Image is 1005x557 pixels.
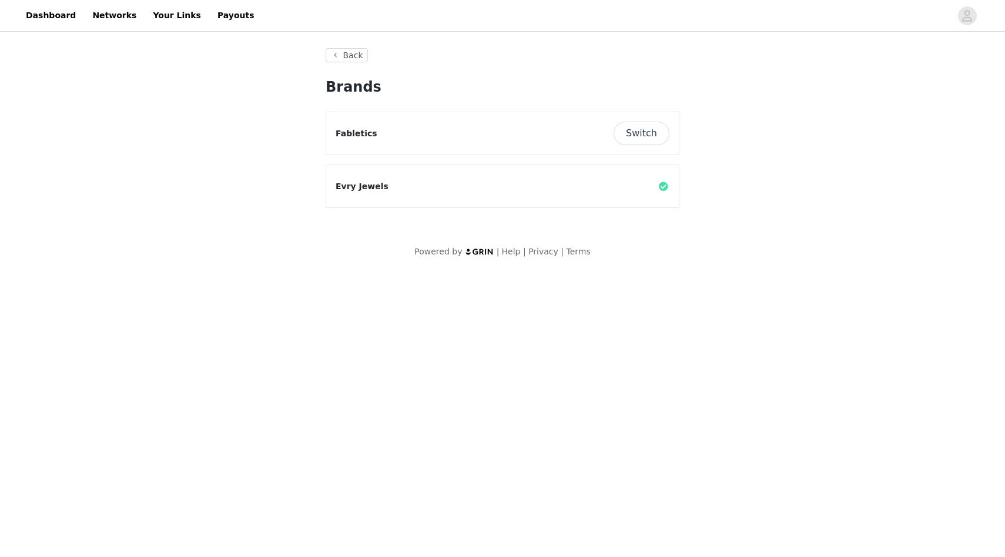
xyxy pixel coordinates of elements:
button: Switch [614,122,669,145]
a: Terms [566,247,590,256]
div: avatar [962,6,973,25]
a: Help [502,247,521,256]
a: Your Links [146,2,208,29]
span: | [523,247,526,256]
span: | [497,247,500,256]
a: Payouts [210,2,262,29]
a: Dashboard [19,2,83,29]
p: Evry Jewels [336,180,388,193]
a: Privacy [528,247,558,256]
button: Back [326,48,368,62]
h1: Brands [326,76,679,98]
span: Powered by [414,247,462,256]
p: Fabletics [336,127,377,140]
span: | [561,247,564,256]
img: logo [465,248,494,256]
a: Networks [85,2,143,29]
